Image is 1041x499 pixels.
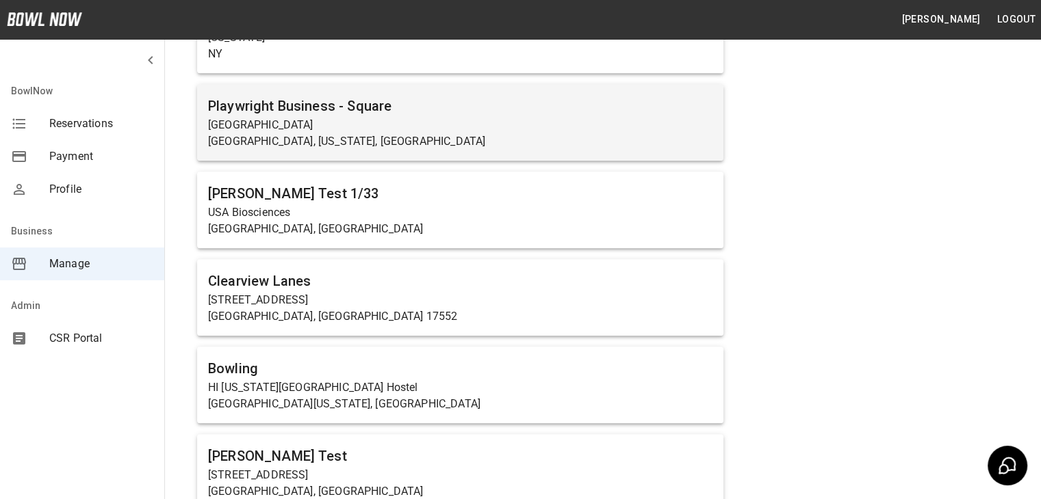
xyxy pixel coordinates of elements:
[208,379,712,396] p: HI [US_STATE][GEOGRAPHIC_DATA] Hostel
[208,133,712,150] p: [GEOGRAPHIC_DATA], [US_STATE], [GEOGRAPHIC_DATA]
[896,7,986,32] button: [PERSON_NAME]
[208,445,712,467] h6: [PERSON_NAME] Test
[208,46,712,62] p: NY
[208,204,712,221] p: USA Biosciences
[208,396,712,412] p: [GEOGRAPHIC_DATA][US_STATE], [GEOGRAPHIC_DATA]
[992,7,1041,32] button: Logout
[208,221,712,237] p: [GEOGRAPHIC_DATA], [GEOGRAPHIC_DATA]
[208,117,712,133] p: [GEOGRAPHIC_DATA]
[208,95,712,117] h6: Playwright Business - Square
[208,308,712,325] p: [GEOGRAPHIC_DATA], [GEOGRAPHIC_DATA] 17552
[208,292,712,308] p: [STREET_ADDRESS]
[49,181,153,198] span: Profile
[208,358,712,379] h6: Bowling
[208,467,712,483] p: [STREET_ADDRESS]
[7,12,82,26] img: logo
[208,183,712,204] h6: [PERSON_NAME] Test 1/33
[49,256,153,272] span: Manage
[49,330,153,347] span: CSR Portal
[208,270,712,292] h6: Clearview Lanes
[49,148,153,165] span: Payment
[49,116,153,132] span: Reservations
